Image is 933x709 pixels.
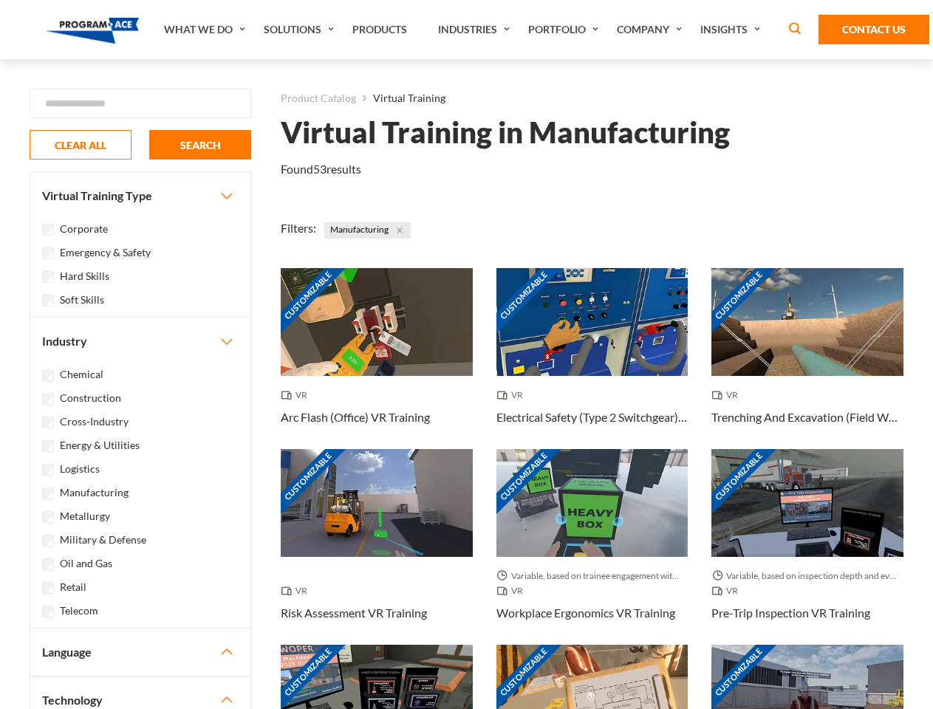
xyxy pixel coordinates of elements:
h3: Workplace Ergonomics VR Training [496,604,675,622]
img: Program-Ace [46,18,140,44]
a: Customizable Thumbnail - Trenching And Excavation (Field Work) VR Training VR Trenching And Excav... [711,268,903,449]
h3: Arc Flash (Office) VR Training [281,408,430,426]
input: Manufacturing [42,487,54,499]
label: Cross-Industry [60,414,129,430]
li: Virtual Training [356,89,445,108]
button: Industry [30,318,250,365]
label: Energy & Utilities [60,437,140,453]
button: Close [392,222,408,239]
h3: Risk Assessment VR Training [281,604,427,622]
label: Manufacturing [60,484,129,501]
a: Customizable Thumbnail - Workplace Ergonomics VR Training Variable, based on trainee engagement w... [496,449,688,645]
a: Contact Us [818,15,929,44]
span: Variable, based on inspection depth and event interaction. [711,569,903,583]
input: Oil and Gas [42,558,54,570]
a: Product Catalog [281,89,356,108]
input: Soft Skills [42,295,54,306]
p: Found results [281,160,361,178]
span: VR [711,388,744,403]
h3: Pre-Trip Inspection VR Training [711,604,870,622]
label: Chemical [60,366,103,383]
input: Corporate [42,224,54,236]
a: Customizable Thumbnail - Arc Flash (Office) VR Training VR Arc Flash (Office) VR Training [281,268,473,449]
label: Logistics [60,461,100,477]
h3: Trenching And Excavation (Field Work) VR Training [711,408,903,426]
em: 53 [313,162,327,176]
span: VR [281,388,313,403]
button: Language [30,628,250,676]
span: Variable, based on trainee engagement with exercises. [496,569,688,583]
span: VR [496,583,529,598]
a: Customizable Thumbnail - Pre-Trip Inspection VR Training Variable, based on inspection depth and ... [711,449,903,645]
input: Hard Skills [42,271,54,283]
label: Construction [60,390,121,406]
label: Corporate [60,221,108,237]
input: Chemical [42,369,54,381]
nav: breadcrumb [281,89,903,108]
input: Energy & Utilities [42,440,54,452]
button: CLEAR ALL [30,130,131,160]
input: Telecom [42,606,54,617]
span: VR [496,388,529,403]
input: Emergency & Safety [42,247,54,259]
h3: Electrical Safety (Type 2 Switchgear) VR Training [496,408,688,426]
input: Construction [42,393,54,405]
label: Retail [60,579,86,595]
a: Customizable Thumbnail - Electrical Safety (Type 2 Switchgear) VR Training VR Electrical Safety (... [496,268,688,449]
input: Cross-Industry [42,417,54,428]
label: Hard Skills [60,268,109,284]
input: Retail [42,582,54,594]
a: Customizable Thumbnail - Risk Assessment VR Training VR Risk Assessment VR Training [281,449,473,645]
input: Logistics [42,464,54,476]
span: VR [711,583,744,598]
label: Metallurgy [60,508,110,524]
span: Manufacturing [324,222,411,239]
button: Virtual Training Type [30,172,250,219]
label: Soft Skills [60,292,104,308]
span: Filters: [281,221,316,235]
label: Telecom [60,603,98,619]
label: Oil and Gas [60,555,112,572]
h1: Virtual Training in Manufacturing [281,120,730,145]
span: VR [281,583,313,598]
input: Metallurgy [42,511,54,523]
label: Military & Defense [60,532,146,548]
label: Emergency & Safety [60,244,151,261]
input: Military & Defense [42,535,54,547]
